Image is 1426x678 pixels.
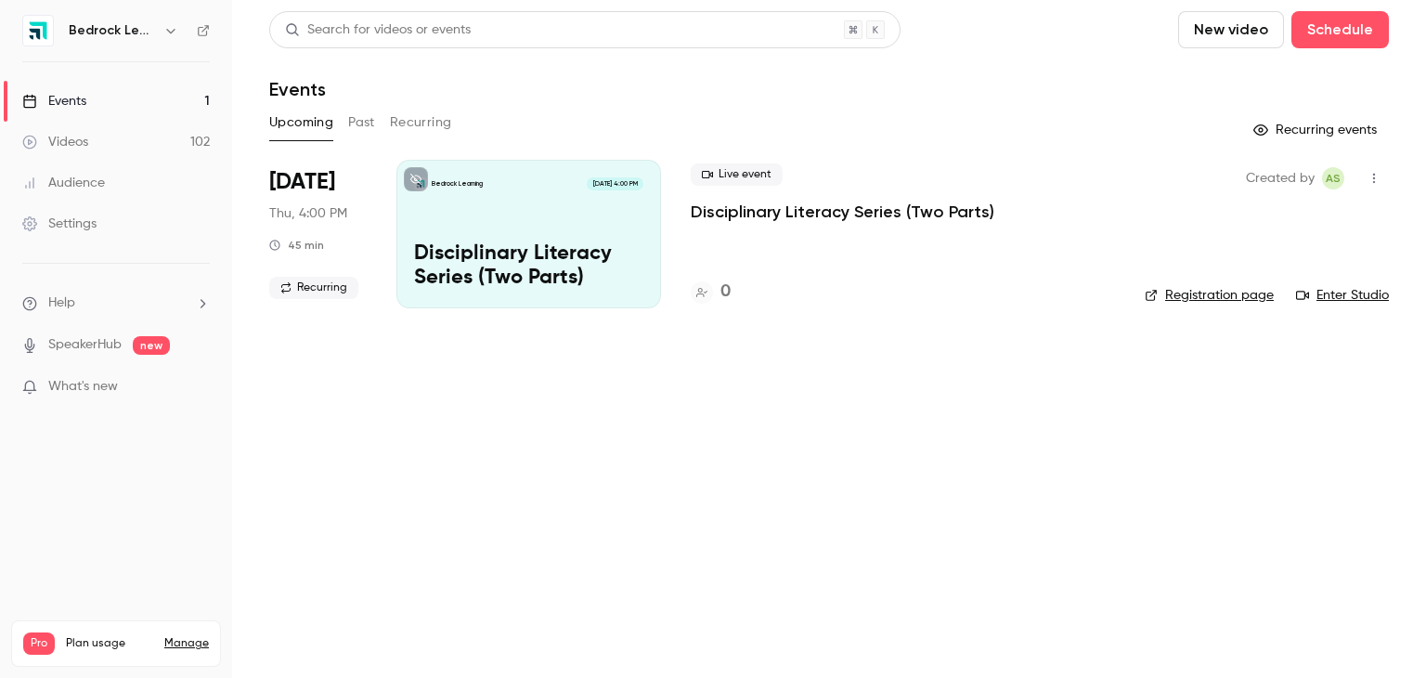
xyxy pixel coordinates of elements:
span: Pro [23,632,55,655]
div: Search for videos or events [285,20,471,40]
span: [DATE] [269,167,335,197]
h4: 0 [720,280,731,305]
span: What's new [48,377,118,397]
span: Plan usage [66,636,153,651]
img: Bedrock Learning [23,16,53,46]
div: Sep 11 Thu, 4:00 PM (Europe/London) [269,160,367,308]
div: Videos [22,133,88,151]
span: AS [1326,167,1341,189]
button: Recurring events [1245,115,1389,145]
span: Live event [691,163,783,186]
p: Disciplinary Literacy Series (Two Parts) [414,242,643,291]
div: 45 min [269,238,324,253]
span: new [133,336,170,355]
div: Settings [22,215,97,233]
p: Bedrock Learning [432,179,483,189]
button: New video [1178,11,1284,48]
h6: Bedrock Learning [69,21,156,40]
li: help-dropdown-opener [22,293,210,313]
a: Registration page [1145,286,1274,305]
a: 0 [691,280,731,305]
h1: Events [269,78,326,100]
span: Help [48,293,75,313]
button: Past [348,108,375,137]
span: Recurring [269,277,358,299]
span: Created by [1246,167,1315,189]
a: Enter Studio [1296,286,1389,305]
span: Thu, 4:00 PM [269,204,347,223]
a: Disciplinary Literacy Series (Two Parts)Bedrock Learning[DATE] 4:00 PMDisciplinary Literacy Serie... [396,160,661,308]
div: Events [22,92,86,111]
a: Disciplinary Literacy Series (Two Parts) [691,201,994,223]
button: Schedule [1291,11,1389,48]
div: Audience [22,174,105,192]
button: Recurring [390,108,452,137]
button: Upcoming [269,108,333,137]
a: SpeakerHub [48,335,122,355]
span: [DATE] 4:00 PM [587,177,642,190]
a: Manage [164,636,209,651]
span: Andy Sammons [1322,167,1344,189]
